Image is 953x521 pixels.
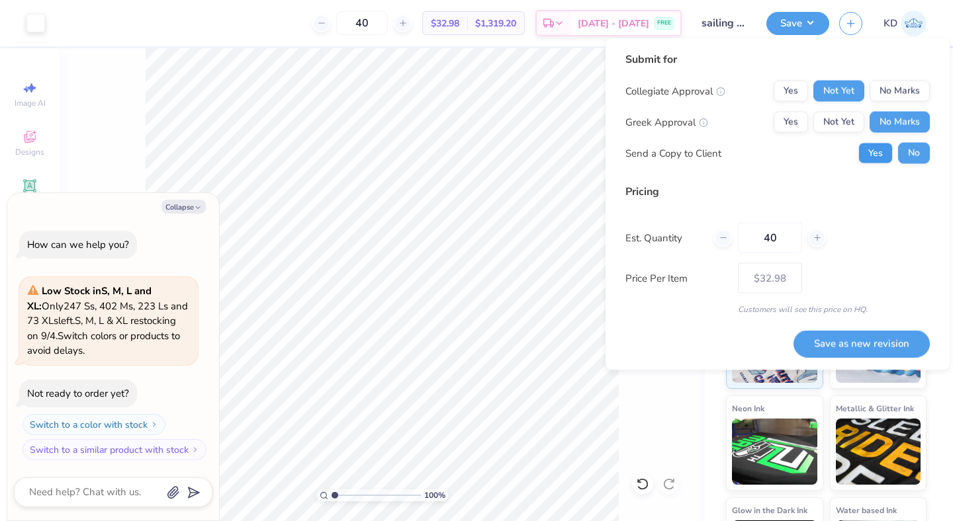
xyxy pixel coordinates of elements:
div: Submit for [625,52,930,67]
label: Price Per Item [625,270,728,286]
input: – – [738,223,802,253]
span: Image AI [15,98,46,108]
button: Switch to a similar product with stock [23,439,206,460]
span: $32.98 [431,17,459,30]
span: 100 % [424,489,445,501]
button: Save as new revision [794,330,930,357]
button: No Marks [870,112,930,133]
button: Yes [774,81,808,102]
div: Collegiate Approval [625,83,725,99]
div: Customers will see this price on HQ. [625,303,930,315]
div: Greek Approval [625,114,708,130]
span: $1,319.20 [475,17,516,30]
span: Glow in the Dark Ink [732,503,807,517]
span: FREE [657,19,671,28]
input: Untitled Design [692,10,756,36]
span: Designs [15,147,44,157]
div: Pricing [625,184,930,200]
button: Switch to a color with stock [23,414,165,435]
button: Not Yet [813,81,864,102]
span: [DATE] - [DATE] [578,17,649,30]
span: Metallic & Glitter Ink [836,401,914,415]
button: Not Yet [813,112,864,133]
img: Neon Ink [732,419,817,485]
img: Metallic & Glitter Ink [836,419,921,485]
span: Neon Ink [732,401,764,415]
button: No [898,143,930,164]
div: How can we help you? [27,238,129,251]
strong: Low Stock in S, M, L and XL : [27,284,152,313]
span: Water based Ink [836,503,897,517]
div: Not ready to order yet? [27,387,129,400]
span: Only 247 Ss, 402 Ms, 223 Ls and 73 XLs left. S, M, L & XL restocking on 9/4. Switch colors or pro... [27,284,188,357]
button: No Marks [870,81,930,102]
input: – – [336,11,388,35]
button: Collapse [161,200,206,214]
button: Yes [774,112,808,133]
button: Yes [858,143,893,164]
a: KD [884,11,927,36]
span: KD [884,16,897,31]
div: Send a Copy to Client [625,145,721,161]
img: Switch to a color with stock [150,421,158,428]
img: Kimmy Duong [901,11,927,36]
label: Est. Quantity [625,230,704,245]
img: Switch to a similar product with stock [191,446,199,454]
button: Save [766,12,829,35]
